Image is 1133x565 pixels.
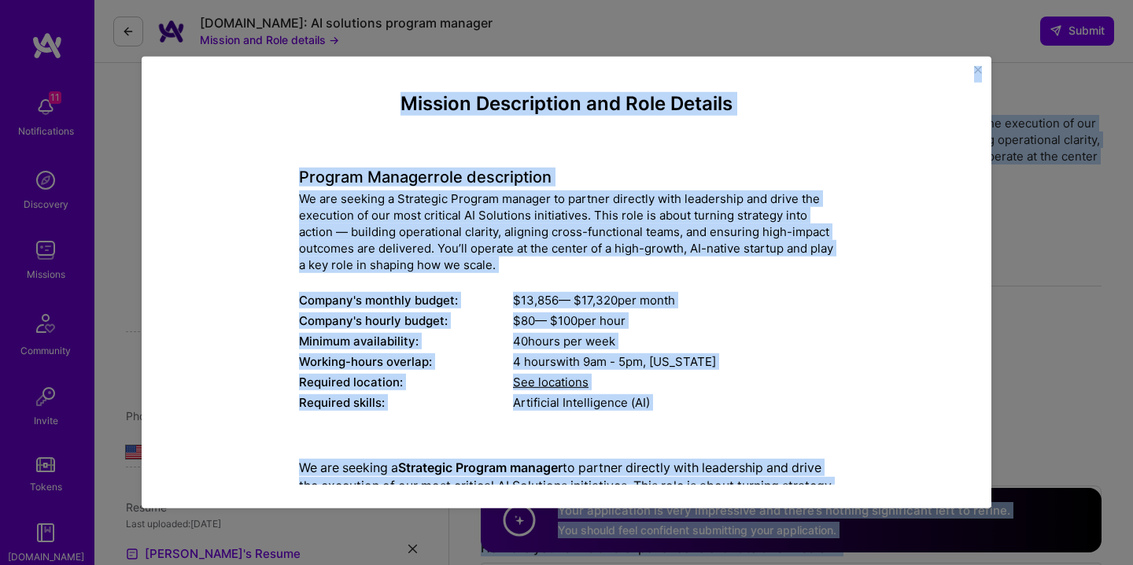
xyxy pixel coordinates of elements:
span: See locations [513,375,589,390]
button: Close [974,66,982,83]
span: 9am - 5pm , [580,354,649,369]
div: $ 80 — $ 100 per hour [513,312,834,329]
p: We are seeking a to partner directly with leadership and drive the execution of our most critical... [299,459,834,547]
h4: Mission Description and Role Details [299,93,834,116]
div: Required skills: [299,394,513,411]
div: Working-hours overlap: [299,353,513,370]
div: $ 13,856 — $ 17,320 per month [513,292,834,308]
div: We are seeking a Strategic Program manager to partner directly with leadership and drive the exec... [299,190,834,273]
div: Artificial Intelligence (AI) [513,394,834,411]
h4: Program Manager role description [299,168,834,186]
div: Company's hourly budget: [299,312,513,329]
div: Required location: [299,374,513,390]
div: 4 hours with [US_STATE] [513,353,834,370]
div: Company's monthly budget: [299,292,513,308]
strong: Strategic Program manager [398,460,563,475]
div: Minimum availability: [299,333,513,349]
div: 40 hours per week [513,333,834,349]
